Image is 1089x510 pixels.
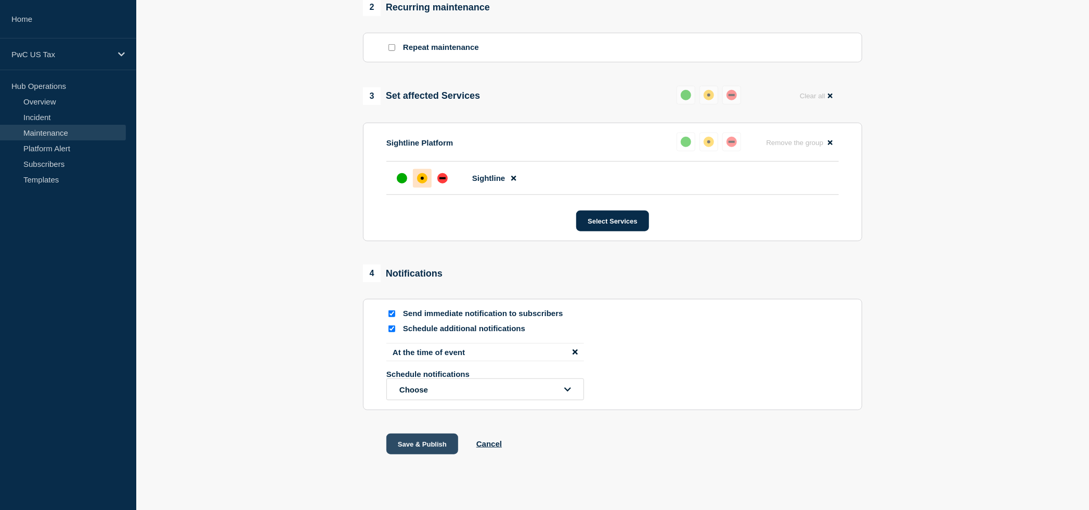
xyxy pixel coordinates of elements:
button: Remove the group [760,133,839,153]
div: Notifications [363,265,443,282]
button: up [677,86,695,104]
button: down [722,86,741,104]
div: up [681,90,691,100]
div: down [727,90,737,100]
div: down [437,173,448,184]
span: 4 [363,265,381,282]
span: Sightline [472,174,505,182]
div: Set affected Services [363,87,480,105]
button: disable notification At the time of event [573,348,578,357]
input: Repeat maintenance [388,44,395,51]
span: Remove the group [766,139,823,147]
li: At the time of event [386,343,584,361]
div: affected [704,90,714,100]
button: down [722,133,741,151]
p: PwC US Tax [11,50,111,59]
button: affected [699,133,718,151]
button: Clear all [794,86,839,106]
button: Save & Publish [386,434,458,454]
p: Sightline Platform [386,138,453,147]
p: Schedule additional notifications [403,324,569,334]
div: up [681,137,691,147]
div: affected [417,173,427,184]
input: Send immediate notification to subscribers [388,310,395,317]
button: affected [699,86,718,104]
button: up [677,133,695,151]
div: down [727,137,737,147]
p: Repeat maintenance [403,43,479,53]
p: Schedule notifications [386,370,553,378]
div: up [397,173,407,184]
button: open dropdown [386,378,584,400]
button: Select Services [576,211,649,231]
button: Cancel [476,439,502,448]
span: 3 [363,87,381,105]
div: affected [704,137,714,147]
input: Schedule additional notifications [388,325,395,332]
p: Send immediate notification to subscribers [403,309,569,319]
